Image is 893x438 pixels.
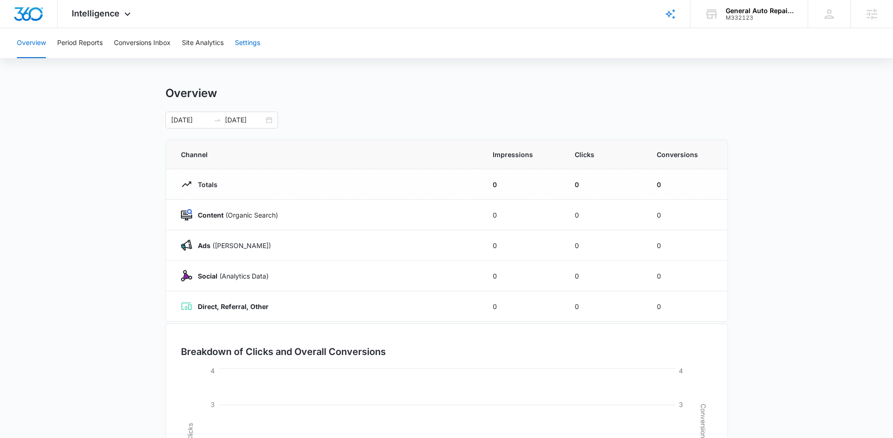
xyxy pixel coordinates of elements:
img: Content [181,209,192,220]
tspan: 3 [679,400,683,408]
tspan: 3 [210,400,215,408]
button: Conversions Inbox [114,28,171,58]
button: Site Analytics [182,28,224,58]
td: 0 [481,291,563,322]
div: account id [726,15,794,21]
button: Overview [17,28,46,58]
td: 0 [481,169,563,200]
td: 0 [481,200,563,230]
img: Social [181,270,192,281]
p: (Organic Search) [192,210,278,220]
input: Start date [171,115,210,125]
h3: Breakdown of Clicks and Overall Conversions [181,345,386,359]
td: 0 [481,230,563,261]
span: Channel [181,150,470,159]
td: 0 [563,230,645,261]
img: Ads [181,240,192,251]
td: 0 [563,169,645,200]
td: 0 [563,291,645,322]
td: 0 [645,169,728,200]
strong: Ads [198,242,210,249]
strong: Social [198,272,218,280]
h1: Overview [165,86,217,100]
span: to [214,116,221,124]
button: Period Reports [57,28,103,58]
td: 0 [645,291,728,322]
span: Conversions [657,150,713,159]
p: ([PERSON_NAME]) [192,241,271,250]
span: Clicks [575,150,634,159]
input: End date [225,115,264,125]
tspan: 4 [210,367,215,375]
span: Intelligence [72,8,120,18]
td: 0 [563,261,645,291]
tspan: 4 [679,367,683,375]
td: 0 [563,200,645,230]
p: (Analytics Data) [192,271,269,281]
td: 0 [645,261,728,291]
span: Impressions [493,150,552,159]
strong: Content [198,211,224,219]
p: Totals [192,180,218,189]
td: 0 [645,230,728,261]
td: 0 [645,200,728,230]
td: 0 [481,261,563,291]
button: Settings [235,28,260,58]
span: swap-right [214,116,221,124]
div: account name [726,7,794,15]
strong: Direct, Referral, Other [198,302,269,310]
